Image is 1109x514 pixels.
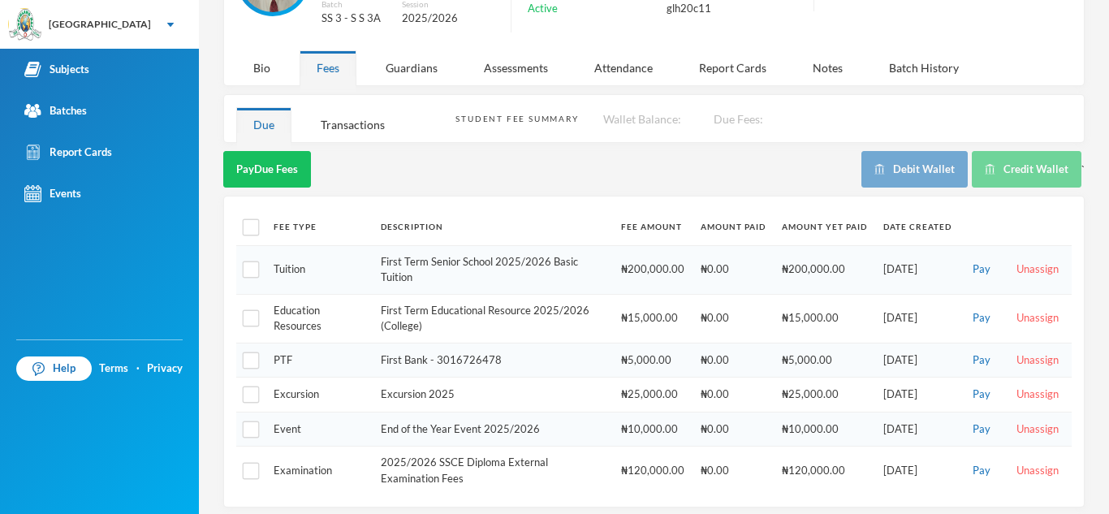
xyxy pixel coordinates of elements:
[24,144,112,161] div: Report Cards
[872,50,976,85] div: Batch History
[467,50,565,85] div: Assessments
[613,447,693,495] td: ₦120,000.00
[968,421,995,438] button: Pay
[304,107,402,142] div: Transactions
[402,11,494,27] div: 2025/2026
[774,447,875,495] td: ₦120,000.00
[693,447,774,495] td: ₦0.00
[861,151,1085,188] div: `
[1012,386,1064,404] button: Unassign
[265,412,373,447] td: Event
[373,209,613,245] th: Description
[265,245,373,294] td: Tuition
[613,209,693,245] th: Fee Amount
[875,209,960,245] th: Date Created
[693,378,774,412] td: ₦0.00
[774,209,875,245] th: Amount Yet Paid
[774,294,875,343] td: ₦15,000.00
[223,151,311,188] button: PayDue Fees
[236,107,291,142] div: Due
[667,1,797,17] div: glh20c11
[968,462,995,480] button: Pay
[861,151,968,188] button: Debit Wallet
[1012,309,1064,327] button: Unassign
[875,294,960,343] td: [DATE]
[714,112,763,126] span: Due Fees:
[875,378,960,412] td: [DATE]
[24,61,89,78] div: Subjects
[1012,421,1064,438] button: Unassign
[1012,462,1064,480] button: Unassign
[99,361,128,377] a: Terms
[875,447,960,495] td: [DATE]
[875,343,960,378] td: [DATE]
[147,361,183,377] a: Privacy
[972,151,1081,188] button: Credit Wallet
[321,11,390,27] div: SS 3 - S S 3A
[16,356,92,381] a: Help
[968,261,995,279] button: Pay
[300,50,356,85] div: Fees
[682,50,783,85] div: Report Cards
[968,386,995,404] button: Pay
[774,378,875,412] td: ₦25,000.00
[49,17,151,32] div: [GEOGRAPHIC_DATA]
[369,50,455,85] div: Guardians
[373,245,613,294] td: First Term Senior School 2025/2026 Basic Tuition
[613,378,693,412] td: ₦25,000.00
[265,209,373,245] th: Fee Type
[455,113,578,125] div: Student Fee Summary
[693,343,774,378] td: ₦0.00
[265,294,373,343] td: Education Resources
[693,294,774,343] td: ₦0.00
[613,343,693,378] td: ₦5,000.00
[774,245,875,294] td: ₦200,000.00
[1012,352,1064,369] button: Unassign
[613,245,693,294] td: ₦200,000.00
[373,447,613,495] td: 2025/2026 SSCE Diploma External Examination Fees
[796,50,860,85] div: Notes
[693,412,774,447] td: ₦0.00
[265,343,373,378] td: PTF
[373,412,613,447] td: End of the Year Event 2025/2026
[9,9,41,41] img: logo
[265,378,373,412] td: Excursion
[24,185,81,202] div: Events
[968,352,995,369] button: Pay
[236,50,287,85] div: Bio
[693,245,774,294] td: ₦0.00
[875,245,960,294] td: [DATE]
[577,50,670,85] div: Attendance
[24,102,87,119] div: Batches
[373,343,613,378] td: First Bank - 3016726478
[603,112,681,126] span: Wallet Balance:
[774,412,875,447] td: ₦10,000.00
[373,378,613,412] td: Excursion 2025
[136,361,140,377] div: ·
[373,294,613,343] td: First Term Educational Resource 2025/2026 (College)
[1012,261,1064,279] button: Unassign
[613,294,693,343] td: ₦15,000.00
[265,447,373,495] td: Examination
[774,343,875,378] td: ₦5,000.00
[693,209,774,245] th: Amount Paid
[528,1,558,17] span: Active
[875,412,960,447] td: [DATE]
[613,412,693,447] td: ₦10,000.00
[968,309,995,327] button: Pay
